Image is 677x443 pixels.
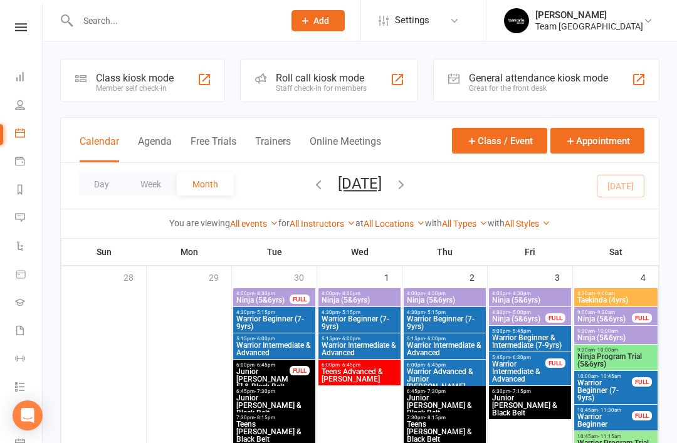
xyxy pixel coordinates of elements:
[355,218,364,228] strong: at
[236,368,290,390] span: Junior [PERSON_NAME] & Black Belt
[255,362,275,368] span: - 6:45pm
[510,355,531,360] span: - 6:30pm
[276,84,367,93] div: Staff check-in for members
[598,373,621,379] span: - 10:45am
[491,394,569,417] span: Junior [PERSON_NAME] & Black Belt
[317,239,402,265] th: Wed
[236,341,313,357] span: Warrior Intermediate & Advanced
[406,296,483,304] span: Ninja (5&6yrs)
[406,388,483,394] span: 6:45pm
[406,394,483,417] span: Junior [PERSON_NAME] & Black Belt
[545,358,565,368] div: FULL
[13,400,43,430] div: Open Intercom Messenger
[310,135,381,162] button: Online Meetings
[595,347,618,353] span: - 10:00am
[236,296,290,304] span: Ninja (5&6yrs)
[425,218,442,228] strong: with
[236,336,313,341] span: 5:15pm
[491,355,546,360] span: 5:45pm
[425,362,446,368] span: - 6:45pm
[577,407,632,413] span: 10:45am
[177,173,234,195] button: Month
[321,315,398,330] span: Warrior Beginner (7-9yrs)
[395,6,429,34] span: Settings
[469,84,608,93] div: Great for the front desk
[406,420,483,443] span: Teens [PERSON_NAME] & Black Belt
[125,173,177,195] button: Week
[406,315,483,330] span: Warrior Beginner (7-9yrs)
[290,366,310,375] div: FULL
[406,341,483,357] span: Warrior Intermediate & Advanced
[236,394,313,417] span: Junior [PERSON_NAME] & Black Belt
[425,291,446,296] span: - 4:30pm
[491,296,569,304] span: Ninja (5&6yrs)
[74,12,275,29] input: Search...
[510,310,531,315] span: - 5:00pm
[340,336,360,341] span: - 6:00pm
[340,362,360,368] span: - 6:45pm
[232,239,317,265] th: Tue
[577,379,632,402] span: Warrior Beginner (7-9yrs)
[577,413,632,428] span: Warrior Beginner
[255,336,275,341] span: - 6:00pm
[255,291,275,296] span: - 4:30pm
[236,362,290,368] span: 6:00pm
[15,120,43,149] a: Calendar
[406,362,483,368] span: 6:00pm
[545,313,565,323] div: FULL
[573,239,659,265] th: Sat
[364,219,425,229] a: All Locations
[321,336,398,341] span: 5:15pm
[290,294,310,304] div: FULL
[510,328,531,334] span: - 5:45pm
[236,310,313,315] span: 4:30pm
[15,64,43,92] a: Dashboard
[504,8,529,33] img: thumb_image1603260965.png
[442,219,488,229] a: All Types
[230,219,278,229] a: All events
[321,291,398,296] span: 4:00pm
[425,336,446,341] span: - 6:00pm
[147,239,232,265] th: Mon
[96,72,174,84] div: Class kiosk mode
[255,415,275,420] span: - 8:15pm
[598,434,621,439] span: - 11:15am
[321,368,398,383] span: Teens Advanced & [PERSON_NAME]
[577,353,655,368] span: Ninja Program Trial (5&6yrs)
[278,218,290,228] strong: for
[80,135,119,162] button: Calendar
[15,177,43,205] a: Reports
[491,315,546,323] span: Ninja (5&6yrs)
[255,388,275,394] span: - 7:30pm
[138,135,172,162] button: Agenda
[338,175,382,192] button: [DATE]
[123,266,146,287] div: 28
[294,266,317,287] div: 30
[577,310,632,315] span: 9:00am
[577,347,655,353] span: 9:30am
[313,16,329,26] span: Add
[236,388,313,394] span: 6:45pm
[595,328,618,334] span: - 10:00am
[577,334,655,341] span: Ninja (5&6yrs)
[236,420,313,443] span: Teens [PERSON_NAME] & Black Belt
[236,315,313,330] span: Warrior Beginner (7-9yrs)
[209,266,231,287] div: 29
[96,84,174,93] div: Member self check-in
[491,388,569,394] span: 6:30pm
[402,239,488,265] th: Thu
[425,415,446,420] span: - 8:15pm
[406,310,483,315] span: 4:30pm
[340,291,360,296] span: - 4:30pm
[577,315,632,323] span: Ninja (5&6yrs)
[577,373,632,379] span: 10:00am
[406,368,483,390] span: Warrior Advanced & Junior [PERSON_NAME]
[491,291,569,296] span: 4:00pm
[321,310,398,315] span: 4:30pm
[425,310,446,315] span: - 5:15pm
[595,291,615,296] span: - 9:00am
[510,291,531,296] span: - 4:30pm
[577,434,655,439] span: 10:45am
[340,310,360,315] span: - 5:15pm
[577,328,655,334] span: 9:30am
